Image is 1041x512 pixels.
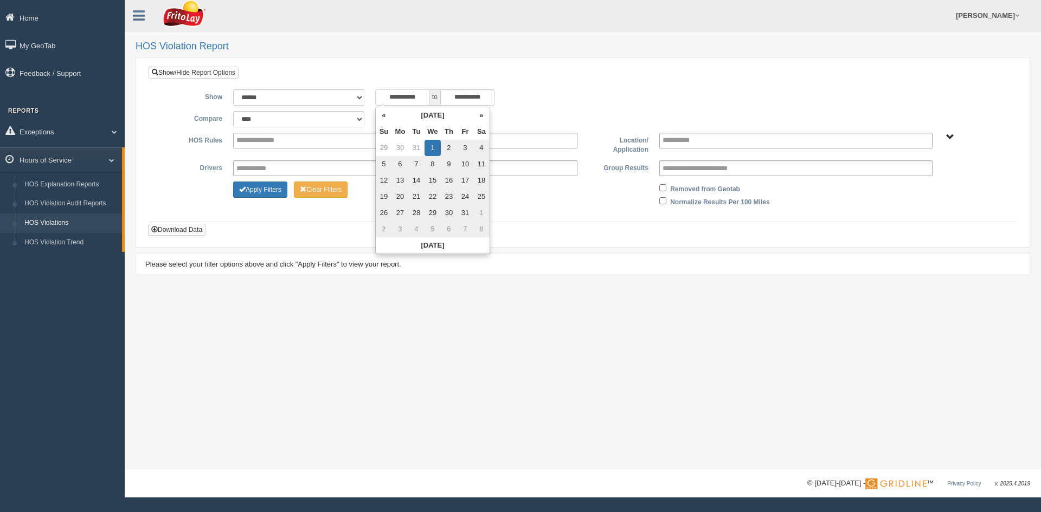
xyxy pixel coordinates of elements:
[148,224,205,236] button: Download Data
[670,182,740,195] label: Removed from Geotab
[473,189,490,205] td: 25
[157,89,228,102] label: Show
[376,124,392,140] th: Su
[441,156,457,172] td: 9
[20,213,122,233] a: HOS Violations
[294,182,348,198] button: Change Filter Options
[376,189,392,205] td: 19
[583,160,654,173] label: Group Results
[473,172,490,189] td: 18
[392,107,473,124] th: [DATE]
[473,205,490,221] td: 1
[408,221,425,237] td: 4
[425,156,441,172] td: 8
[473,107,490,124] th: »
[425,221,441,237] td: 5
[376,156,392,172] td: 5
[473,140,490,156] td: 4
[425,172,441,189] td: 15
[157,111,228,124] label: Compare
[408,156,425,172] td: 7
[392,205,408,221] td: 27
[376,205,392,221] td: 26
[408,172,425,189] td: 14
[376,172,392,189] td: 12
[425,205,441,221] td: 29
[408,140,425,156] td: 31
[441,140,457,156] td: 2
[136,41,1030,52] h2: HOS Violation Report
[20,194,122,213] a: HOS Violation Audit Reports
[583,133,654,155] label: Location/ Application
[149,67,239,79] a: Show/Hide Report Options
[408,189,425,205] td: 21
[392,172,408,189] td: 13
[473,156,490,172] td: 11
[457,156,473,172] td: 10
[425,124,441,140] th: We
[157,160,228,173] label: Drivers
[473,124,490,140] th: Sa
[425,189,441,205] td: 22
[392,124,408,140] th: Mo
[376,237,490,254] th: [DATE]
[20,233,122,252] a: HOS Violation Trend
[441,205,457,221] td: 30
[441,172,457,189] td: 16
[865,478,927,489] img: Gridline
[408,205,425,221] td: 28
[441,189,457,205] td: 23
[157,133,228,146] label: HOS Rules
[457,140,473,156] td: 3
[429,89,440,106] span: to
[995,481,1030,487] span: v. 2025.4.2019
[392,189,408,205] td: 20
[670,195,769,208] label: Normalize Results Per 100 Miles
[233,182,287,198] button: Change Filter Options
[457,189,473,205] td: 24
[457,124,473,140] th: Fr
[425,140,441,156] td: 1
[457,205,473,221] td: 31
[376,140,392,156] td: 29
[408,124,425,140] th: Tu
[473,221,490,237] td: 8
[392,140,408,156] td: 30
[441,221,457,237] td: 6
[376,221,392,237] td: 2
[20,175,122,195] a: HOS Explanation Reports
[457,172,473,189] td: 17
[947,481,981,487] a: Privacy Policy
[457,221,473,237] td: 7
[392,221,408,237] td: 3
[441,124,457,140] th: Th
[376,107,392,124] th: «
[145,260,401,268] span: Please select your filter options above and click "Apply Filters" to view your report.
[807,478,1030,489] div: © [DATE]-[DATE] - ™
[392,156,408,172] td: 6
